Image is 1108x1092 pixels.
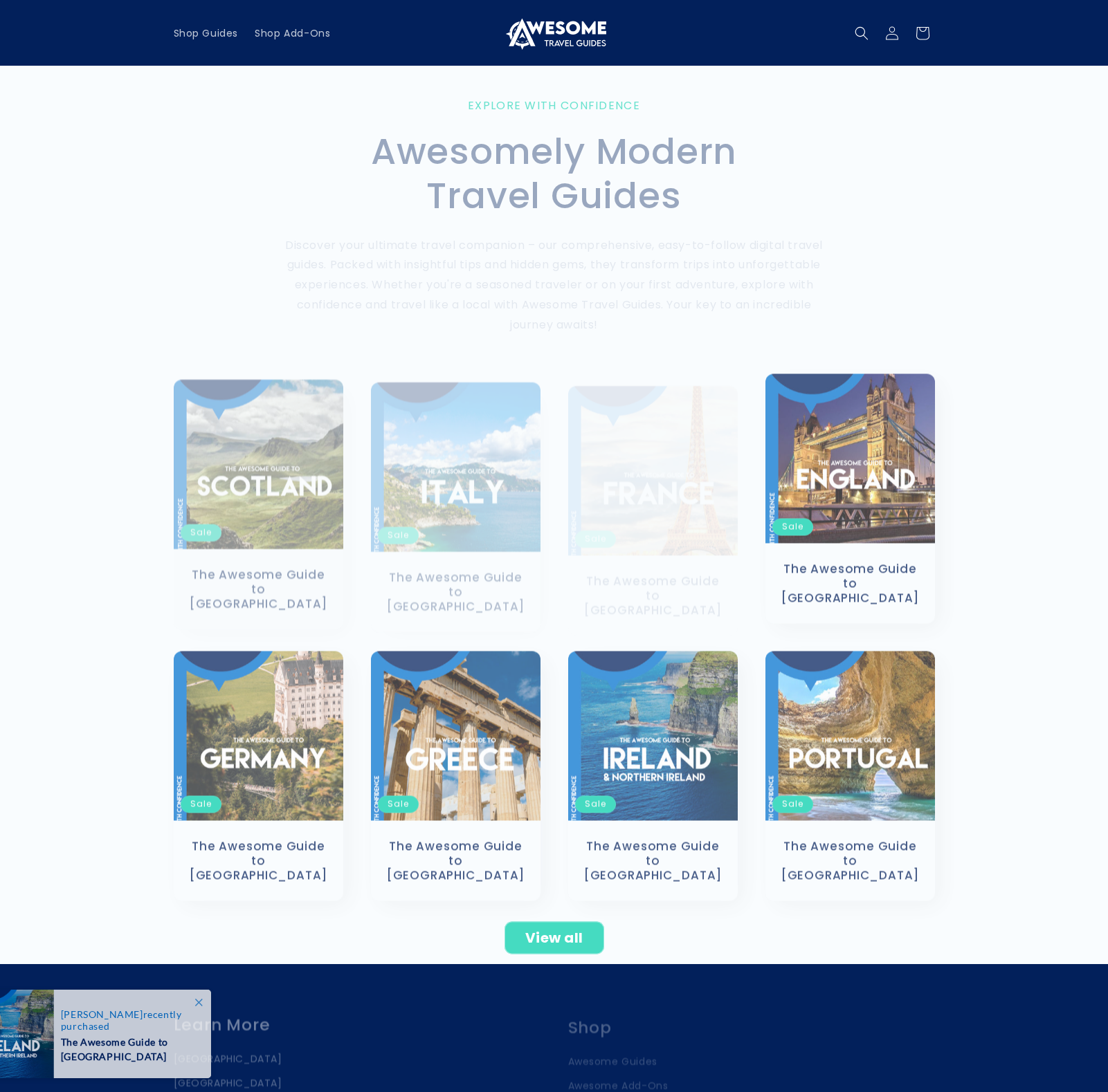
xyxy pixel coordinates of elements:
p: Discover your ultimate travel companion – our comprehensive, easy-to-follow digital travel guides... [284,223,824,323]
a: The Awesome Guide to [GEOGRAPHIC_DATA] [582,835,724,878]
h2: Shop [568,1006,935,1026]
h2: Awesomely Modern Travel Guides [284,121,824,210]
ul: Slider [174,370,935,898]
img: Awesome Travel Guides [502,17,606,50]
a: The Awesome Guide to [GEOGRAPHIC_DATA] [188,835,329,878]
summary: Search [846,18,877,48]
a: The Awesome Guide to [GEOGRAPHIC_DATA] [385,558,527,601]
span: recently purchased [109,1008,245,1032]
p: Explore with Confidence [284,93,824,107]
a: Awesome Guides [568,1041,657,1062]
a: Awesome Travel Guides [497,11,611,55]
a: The Awesome Guide to [GEOGRAPHIC_DATA] [779,558,921,601]
span: The Awesome Guide to [GEOGRAPHIC_DATA] [109,1032,245,1064]
span: Shop Add-Ons [255,27,330,39]
a: The Awesome Guide to [GEOGRAPHIC_DATA] [582,558,724,601]
a: The Awesome Guide to [GEOGRAPHIC_DATA] [779,835,921,878]
h2: Learn More [174,1006,541,1026]
a: The Awesome Guide to [GEOGRAPHIC_DATA] [385,835,527,878]
span: Shop Guides [174,27,239,39]
span: [PERSON_NAME] [109,1008,192,1020]
a: View all products in the Awesome Guides collection [505,918,604,950]
a: The Awesome Guide to [GEOGRAPHIC_DATA] [188,558,329,601]
a: Shop Add-Ons [246,19,338,48]
a: Shop Guides [165,19,247,48]
a: Awesome Add-Ons [568,1062,669,1086]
